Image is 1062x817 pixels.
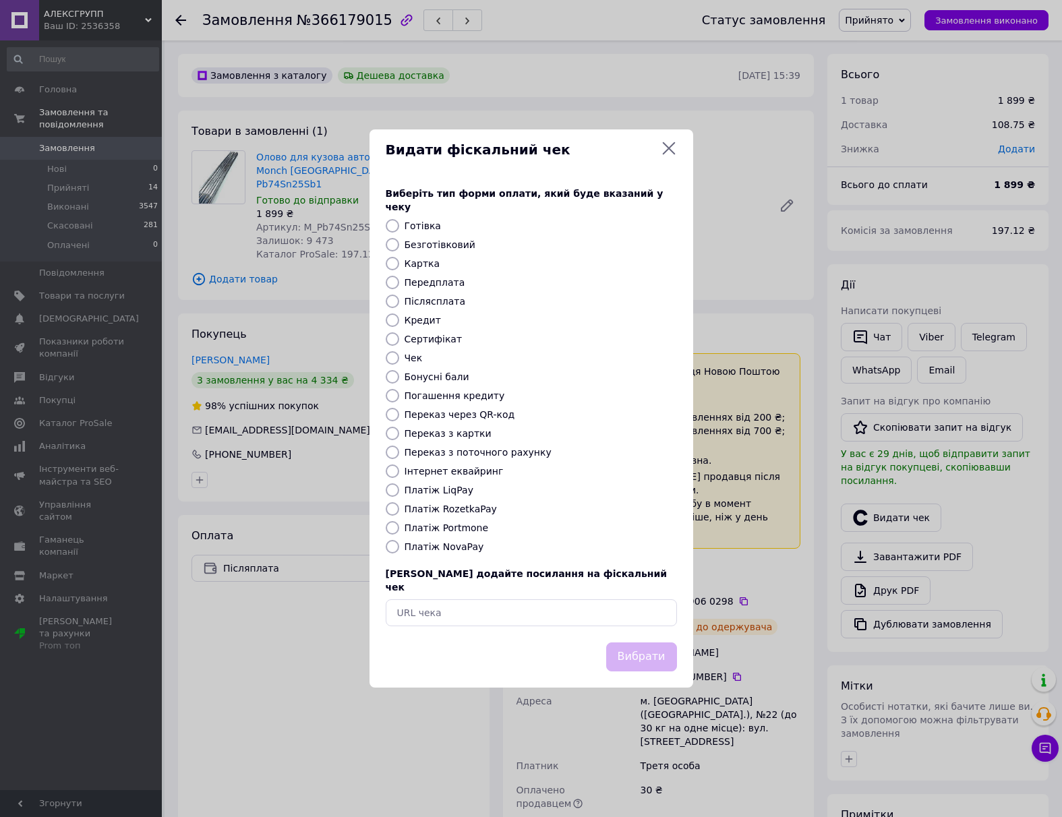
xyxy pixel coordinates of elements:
label: Безготівковий [405,239,475,250]
span: [PERSON_NAME] додайте посилання на фіскальний чек [386,568,668,593]
label: Переказ через QR-код [405,409,515,420]
label: Інтернет еквайринг [405,466,504,477]
span: Виберіть тип форми оплати, який буде вказаний у чеку [386,188,663,212]
label: Переказ з картки [405,428,492,439]
label: Платіж LiqPay [405,485,473,495]
label: Платіж RozetkaPay [405,504,497,514]
label: Бонусні бали [405,371,469,382]
label: Погашення кредиту [405,390,505,401]
label: Післясплата [405,296,466,307]
label: Готівка [405,220,441,231]
label: Кредит [405,315,441,326]
label: Передплата [405,277,465,288]
label: Чек [405,353,423,363]
input: URL чека [386,599,677,626]
label: Платіж Portmone [405,522,489,533]
label: Картка [405,258,440,269]
label: Платіж NovaPay [405,541,484,552]
label: Переказ з поточного рахунку [405,447,552,458]
label: Сертифікат [405,334,463,344]
span: Видати фіскальний чек [386,140,655,160]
